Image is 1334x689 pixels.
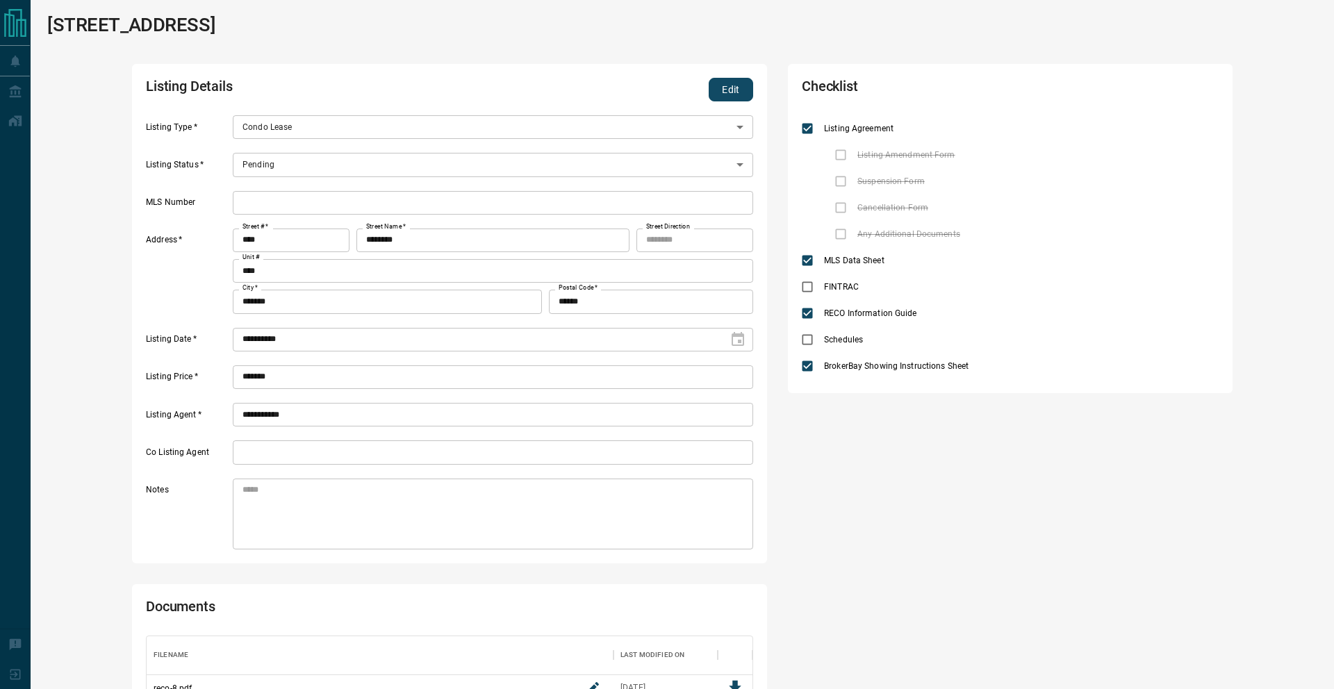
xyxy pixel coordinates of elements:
div: Last Modified On [614,636,718,674]
span: BrokerBay Showing Instructions Sheet [821,360,972,372]
label: Postal Code [559,283,598,292]
span: FINTRAC [821,281,862,293]
label: Street Direction [646,222,690,231]
label: Street # [242,222,268,231]
h1: [STREET_ADDRESS] [47,14,215,36]
label: City [242,283,258,292]
span: Listing Agreement [821,122,897,135]
label: Listing Price [146,371,229,389]
div: Last Modified On [620,636,684,674]
h2: Documents [146,598,510,622]
div: Filename [154,636,188,674]
div: Pending [233,153,753,176]
span: Schedules [821,333,866,346]
label: MLS Number [146,197,229,215]
span: RECO Information Guide [821,307,920,319]
span: MLS Data Sheet [821,254,888,267]
label: Listing Date [146,333,229,351]
label: Listing Status [146,159,229,177]
button: Edit [709,78,753,101]
label: Co Listing Agent [146,447,229,465]
span: Any Additional Documents [854,228,964,240]
label: Address [146,234,229,313]
label: Unit # [242,253,260,262]
label: Notes [146,484,229,549]
label: Listing Agent [146,409,229,427]
span: Suspension Form [854,175,928,188]
label: Street Name [366,222,406,231]
div: Filename [147,636,614,674]
span: Listing Amendment Form [854,149,958,161]
div: Condo Lease [233,115,753,139]
h2: Checklist [802,78,1052,101]
label: Listing Type [146,122,229,140]
h2: Listing Details [146,78,510,101]
span: Cancellation Form [854,201,932,214]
